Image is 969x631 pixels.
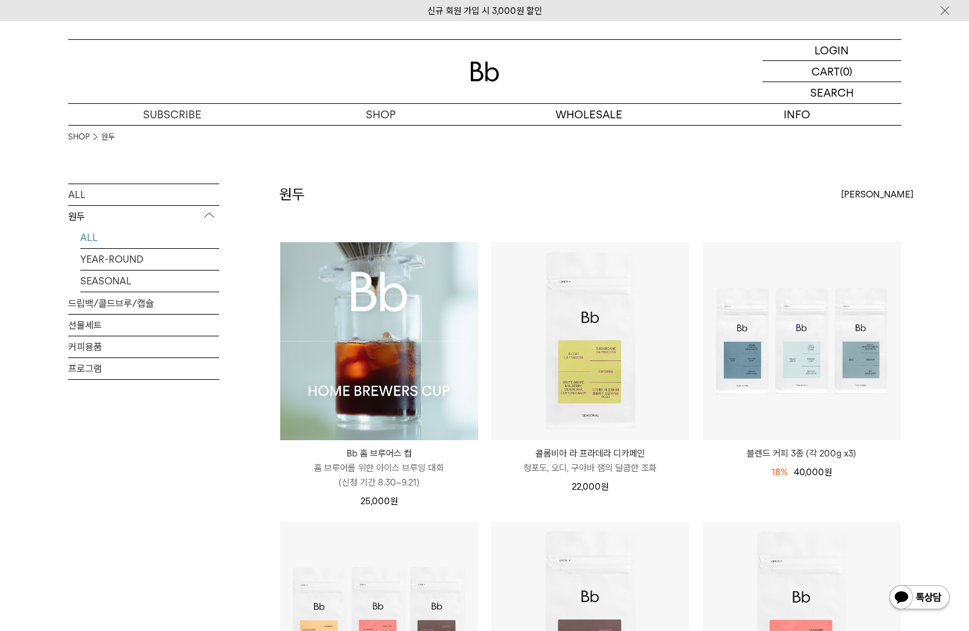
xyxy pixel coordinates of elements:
p: Bb 홈 브루어스 컵 [280,446,478,461]
img: 카카오톡 채널 1:1 채팅 버튼 [888,584,951,613]
p: (0) [840,61,852,82]
a: Bb 홈 브루어스 컵 홈 브루어를 위한 아이스 브루잉 대회(신청 기간 8.30~9.21) [280,446,478,490]
a: ALL [80,227,219,248]
div: 18% [772,465,788,479]
p: INFO [693,104,901,125]
p: 홈 브루어를 위한 아이스 브루잉 대회 (신청 기간 8.30~9.21) [280,461,478,490]
span: [PERSON_NAME] [841,187,913,202]
a: 원두 [101,131,115,143]
a: 신규 회원 가입 시 3,000원 할인 [427,5,542,16]
a: YEAR-ROUND [80,249,219,270]
p: 콜롬비아 라 프라데라 디카페인 [491,446,689,461]
span: 40,000 [794,467,832,478]
a: SUBSCRIBE [68,104,277,125]
span: 원 [601,481,609,492]
a: 프로그램 [68,358,219,379]
a: SEASONAL [80,271,219,292]
a: 콜롬비아 라 프라데라 디카페인 청포도, 오디, 구아바 잼의 달콤한 조화 [491,446,689,475]
a: CART (0) [763,61,901,82]
h2: 원두 [280,184,305,205]
a: 커피용품 [68,336,219,357]
a: SHOP [277,104,485,125]
a: LOGIN [763,40,901,61]
a: SHOP [68,131,89,143]
img: 콜롬비아 라 프라데라 디카페인 [491,242,689,440]
img: Bb 홈 브루어스 컵 [280,242,478,440]
span: 22,000 [572,481,609,492]
span: 원 [824,467,832,478]
p: CART [811,61,840,82]
p: WHOLESALE [485,104,693,125]
a: 블렌드 커피 3종 (각 200g x3) [703,446,901,461]
p: 청포도, 오디, 구아바 잼의 달콤한 조화 [491,461,689,475]
a: 선물세트 [68,315,219,336]
p: LOGIN [814,40,849,60]
p: 원두 [68,206,219,228]
a: ALL [68,184,219,205]
p: SEARCH [810,82,854,103]
img: 로고 [470,62,499,82]
a: 드립백/콜드브루/캡슐 [68,293,219,314]
span: 25,000 [360,496,398,507]
span: 원 [390,496,398,507]
img: 블렌드 커피 3종 (각 200g x3) [703,242,901,440]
